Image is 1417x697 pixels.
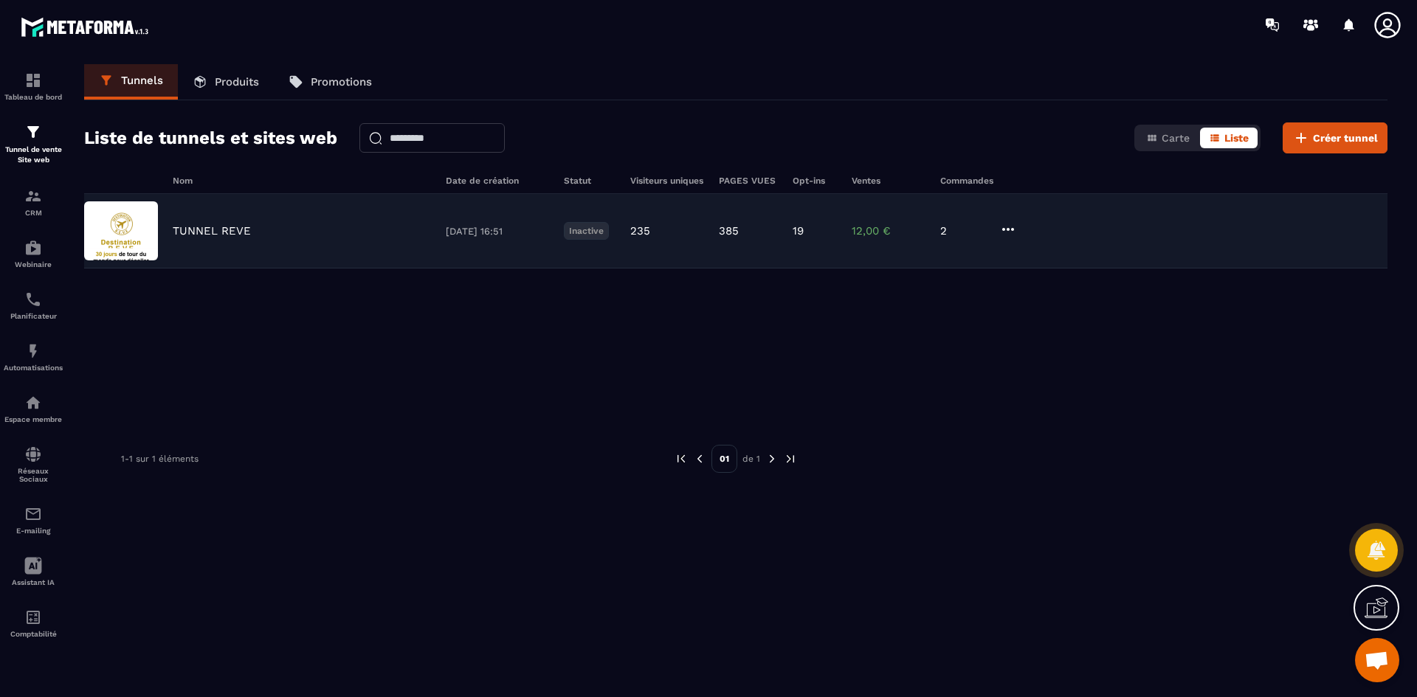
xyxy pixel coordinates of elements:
[84,64,178,100] a: Tunnels
[4,260,63,268] p: Webinaire
[793,176,837,186] h6: Opt-ins
[4,383,63,434] a: automationsautomationsEspace membre
[4,578,63,586] p: Assistant IA
[24,394,42,412] img: automations
[784,452,797,465] img: next
[4,527,63,535] p: E-mailing
[4,597,63,649] a: accountantaccountantComptabilité
[4,494,63,546] a: emailemailE-mailing
[1224,132,1249,144] span: Liste
[742,453,760,465] p: de 1
[940,176,993,186] h6: Commandes
[4,228,63,280] a: automationsautomationsWebinaire
[24,239,42,257] img: automations
[4,209,63,217] p: CRM
[24,608,42,626] img: accountant
[24,342,42,360] img: automations
[24,445,42,463] img: social-network
[630,176,704,186] h6: Visiteurs uniques
[4,93,63,101] p: Tableau de bord
[446,176,549,186] h6: Date de création
[4,280,63,331] a: schedulerschedulerPlanificateur
[4,630,63,638] p: Comptabilité
[1200,128,1258,148] button: Liste
[24,123,42,141] img: formation
[711,445,737,473] p: 01
[24,291,42,308] img: scheduler
[793,224,804,237] p: 19
[765,452,779,465] img: next
[84,123,337,153] h2: Liste de tunnels et sites web
[4,467,63,483] p: Réseaux Sociaux
[940,224,985,237] p: 2
[693,452,706,465] img: prev
[719,224,739,237] p: 385
[21,13,154,41] img: logo
[311,75,372,89] p: Promotions
[1283,122,1387,153] button: Créer tunnel
[4,176,63,228] a: formationformationCRM
[852,176,925,186] h6: Ventes
[1313,131,1378,145] span: Créer tunnel
[4,331,63,383] a: automationsautomationsAutomatisations
[630,224,650,237] p: 235
[178,64,274,100] a: Produits
[24,72,42,89] img: formation
[564,222,609,240] p: Inactive
[1162,132,1190,144] span: Carte
[173,224,251,237] p: TUNNEL REVE
[4,364,63,372] p: Automatisations
[1137,128,1199,148] button: Carte
[675,452,688,465] img: prev
[121,454,199,464] p: 1-1 sur 1 éléments
[4,415,63,423] p: Espace membre
[84,201,158,260] img: image
[4,112,63,176] a: formationformationTunnel de vente Site web
[4,60,63,112] a: formationformationTableau de bord
[215,75,259,89] p: Produits
[852,224,925,237] p: 12,00 €
[4,546,63,597] a: Assistant IA
[24,187,42,205] img: formation
[24,505,42,523] img: email
[446,226,549,237] p: [DATE] 16:51
[4,312,63,320] p: Planificateur
[719,176,778,186] h6: PAGES VUES
[4,145,63,165] p: Tunnel de vente Site web
[274,64,387,100] a: Promotions
[121,74,163,87] p: Tunnels
[173,176,431,186] h6: Nom
[564,176,616,186] h6: Statut
[1355,638,1399,682] div: Ouvrir le chat
[4,434,63,494] a: social-networksocial-networkRéseaux Sociaux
